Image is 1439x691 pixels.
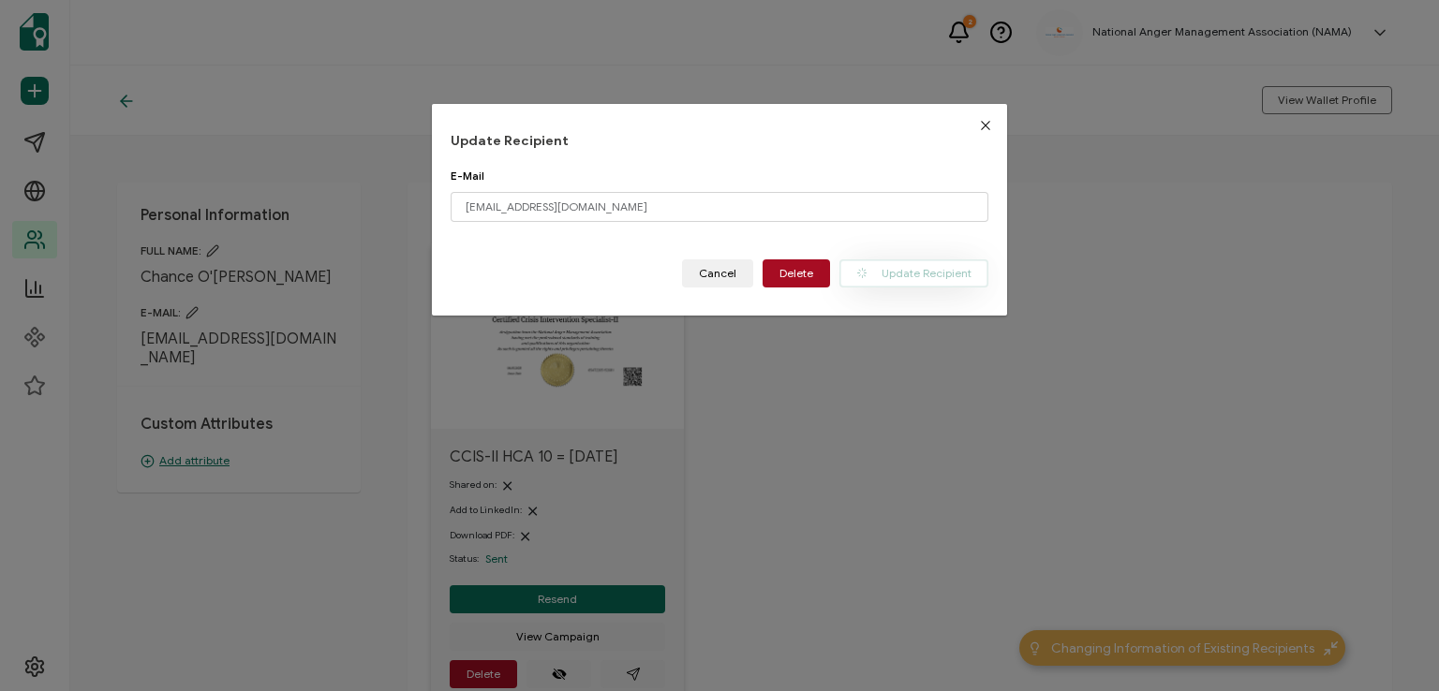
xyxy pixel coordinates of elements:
[763,259,830,287] button: Delete
[682,259,753,287] button: Cancel
[432,104,1007,316] div: dialog
[451,132,988,150] h1: Update Recipient
[699,268,736,279] span: Cancel
[1127,480,1439,691] iframe: Chat Widget
[779,268,813,279] span: Delete
[451,192,988,222] input: someone@example.com
[451,169,484,183] span: E-Mail
[964,104,1007,147] button: Close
